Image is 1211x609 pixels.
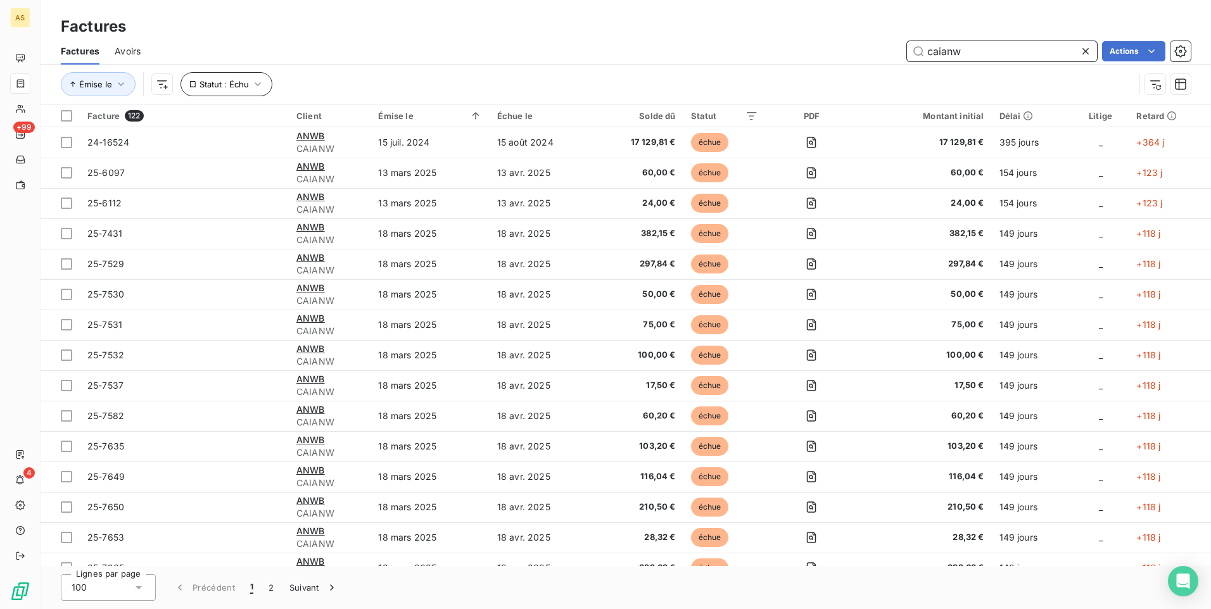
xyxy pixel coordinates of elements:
span: CAIANW [296,446,364,459]
td: 18 mars 2025 [371,522,489,553]
td: 13 mars 2025 [371,188,489,218]
div: Échue le [497,111,587,121]
span: échue [691,376,729,395]
span: 50,00 € [865,288,984,301]
img: Logo LeanPay [10,581,30,601]
span: Statut : Échu [200,79,249,89]
span: +118 j [1136,228,1160,239]
span: 17 129,81 € [865,136,984,149]
span: _ [1099,167,1103,178]
span: 4 [23,467,35,479]
span: +118 j [1136,441,1160,451]
button: 2 [261,574,281,601]
span: 297,84 € [865,258,984,270]
td: 149 jours [992,553,1072,583]
span: CAIANW [296,325,364,337]
td: 149 jours [992,492,1072,522]
span: CAIANW [296,234,364,246]
button: 1 [243,574,261,601]
span: 100,00 € [865,349,984,361]
td: 18 mars 2025 [371,461,489,492]
div: Délai [999,111,1065,121]
span: 17,50 € [865,379,984,392]
span: ANWB [296,374,325,384]
span: 25-7650 [87,501,124,512]
td: 18 mars 2025 [371,310,489,340]
span: +99 [13,122,35,133]
span: +118 j [1136,501,1160,512]
span: +118 j [1136,289,1160,299]
td: 18 avr. 2025 [490,431,595,461]
button: Actions [1102,41,1165,61]
span: +118 j [1136,319,1160,330]
div: Montant initial [865,111,984,121]
span: _ [1099,228,1103,239]
span: +118 j [1136,471,1160,482]
span: échue [691,133,729,152]
div: Émise le [378,111,481,121]
span: Facture [87,111,120,121]
span: CAIANW [296,355,364,368]
span: 210,50 € [865,501,984,513]
span: +118 j [1136,410,1160,421]
span: échue [691,163,729,182]
span: ANWB [296,191,325,202]
div: Litige [1080,111,1122,121]
span: _ [1099,471,1103,482]
td: 15 août 2024 [490,127,595,158]
span: 25-7529 [87,258,124,269]
span: 322,63 € [865,562,984,574]
span: échue [691,346,729,365]
td: 149 jours [992,461,1072,492]
span: 50,00 € [602,288,675,301]
span: échue [691,528,729,547]
span: 24,00 € [602,197,675,210]
td: 18 mars 2025 [371,553,489,583]
span: +118 j [1136,380,1160,391]
span: 382,15 € [865,227,984,240]
span: CAIANW [296,142,364,155]
span: échue [691,467,729,486]
div: Open Intercom Messenger [1168,566,1198,596]
span: 103,20 € [865,440,984,453]
span: _ [1099,410,1103,421]
span: _ [1099,349,1103,360]
span: 100 [72,581,87,594]
span: CAIANW [296,537,364,550]
td: 13 mars 2025 [371,158,489,188]
span: échue [691,406,729,425]
input: Rechercher [907,41,1097,61]
span: ANWB [296,556,325,567]
span: 60,00 € [865,166,984,179]
button: Émise le [61,72,136,96]
span: _ [1099,380,1103,391]
td: 18 mars 2025 [371,370,489,401]
td: 18 avr. 2025 [490,401,595,431]
span: Émise le [79,79,112,89]
td: 18 avr. 2025 [490,310,595,340]
button: Précédent [166,574,243,601]
span: échue [691,285,729,304]
span: 1 [250,581,253,594]
span: +118 j [1136,562,1160,573]
span: +123 j [1136,167,1162,178]
td: 149 jours [992,431,1072,461]
span: ANWB [296,252,325,263]
span: 75,00 € [865,318,984,331]
span: _ [1099,501,1103,512]
span: 60,00 € [602,166,675,179]
td: 15 juil. 2024 [371,127,489,158]
td: 18 mars 2025 [371,218,489,249]
div: AS [10,8,30,28]
span: ANWB [296,434,325,445]
td: 149 jours [992,370,1072,401]
td: 18 mars 2025 [371,431,489,461]
span: 25-7649 [87,471,125,482]
span: 60,20 € [865,410,984,422]
span: ANWB [296,161,325,172]
div: Statut [691,111,759,121]
span: 116,04 € [865,470,984,483]
td: 13 avr. 2025 [490,158,595,188]
span: 24,00 € [865,197,984,210]
span: CAIANW [296,477,364,489]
